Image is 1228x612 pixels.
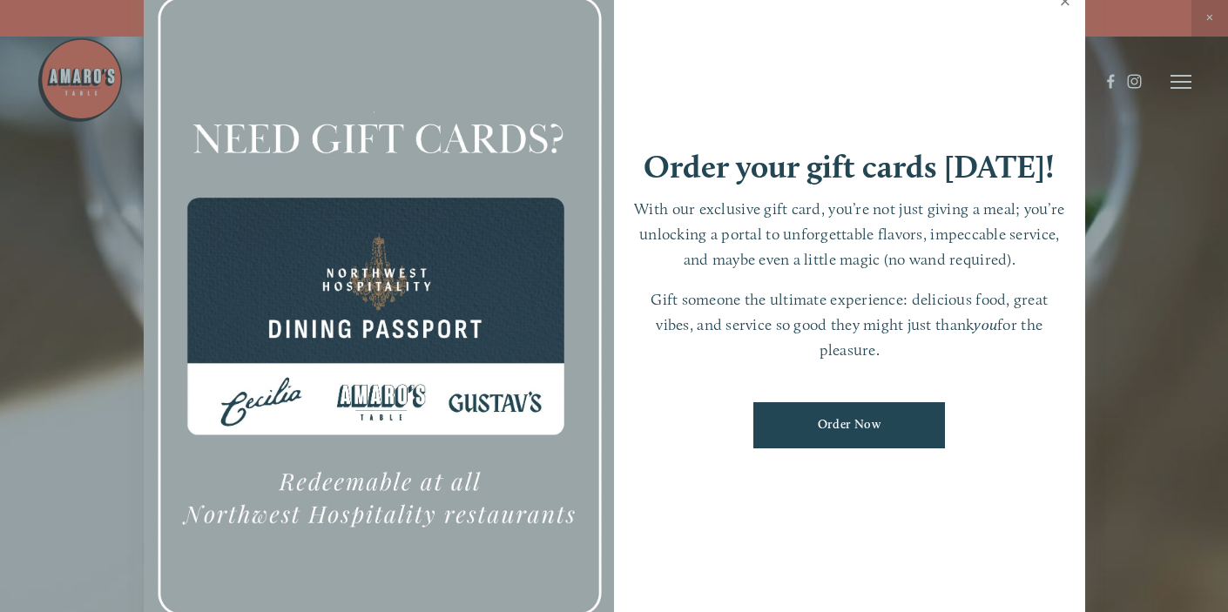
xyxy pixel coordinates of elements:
[644,151,1055,183] h1: Order your gift cards [DATE]!
[974,315,997,333] em: you
[753,402,945,448] a: Order Now
[631,197,1068,272] p: With our exclusive gift card, you’re not just giving a meal; you’re unlocking a portal to unforge...
[631,287,1068,362] p: Gift someone the ultimate experience: delicious food, great vibes, and service so good they might...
